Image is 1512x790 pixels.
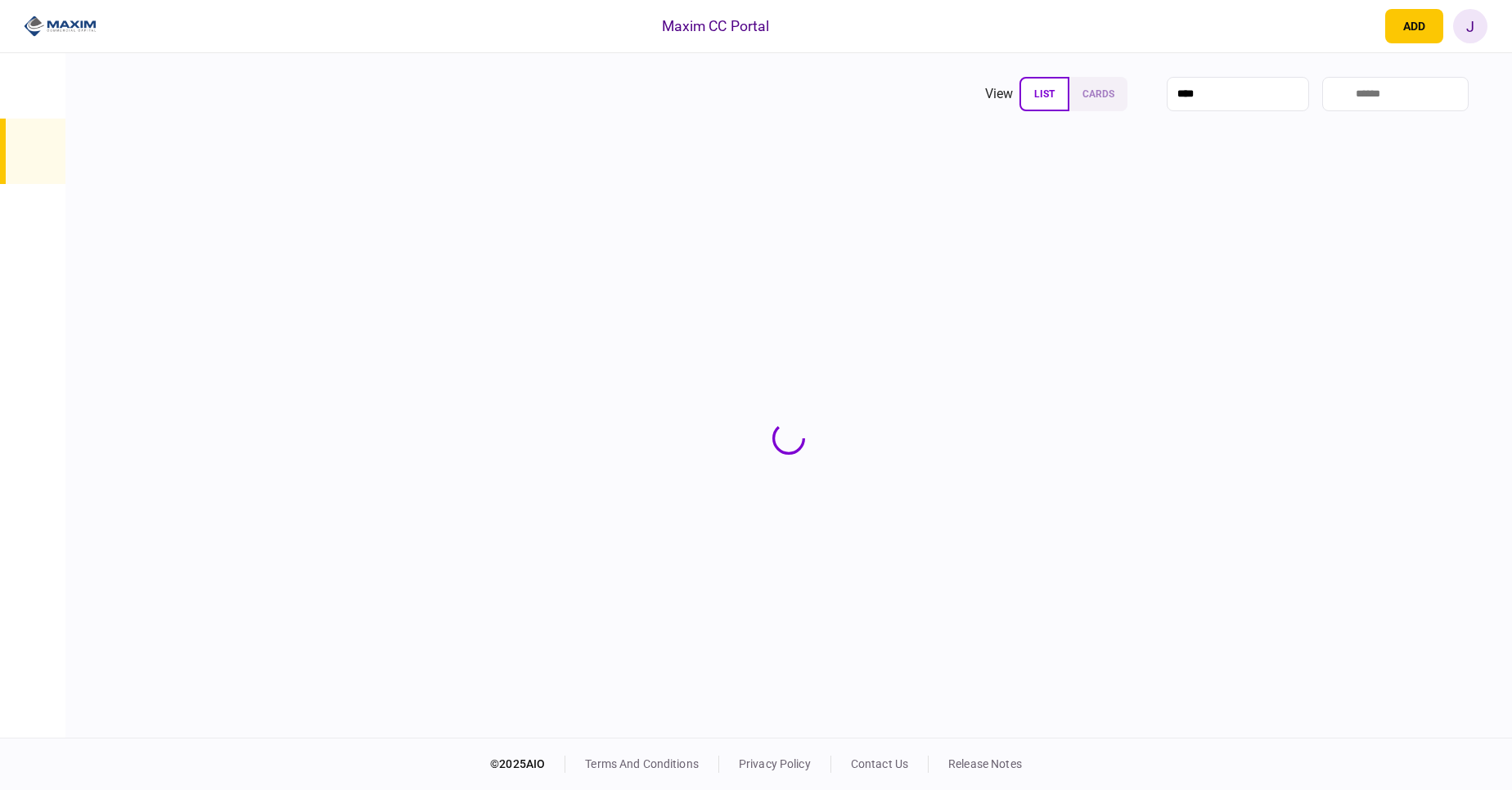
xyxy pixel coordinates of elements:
a: release notes [948,757,1022,770]
button: open notifications list [1341,9,1375,43]
a: contact us [851,757,908,770]
div: view [985,84,1014,104]
button: list [1019,77,1069,111]
img: client company logo [24,14,97,38]
button: J [1453,9,1487,43]
span: cards [1082,88,1114,100]
span: list [1034,88,1055,100]
button: open adding identity options [1385,9,1443,43]
a: privacy policy [739,757,811,770]
div: © 2025 AIO [490,756,565,773]
button: cards [1069,77,1127,111]
div: Maxim CC Portal [662,16,770,37]
a: terms and conditions [585,757,699,770]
